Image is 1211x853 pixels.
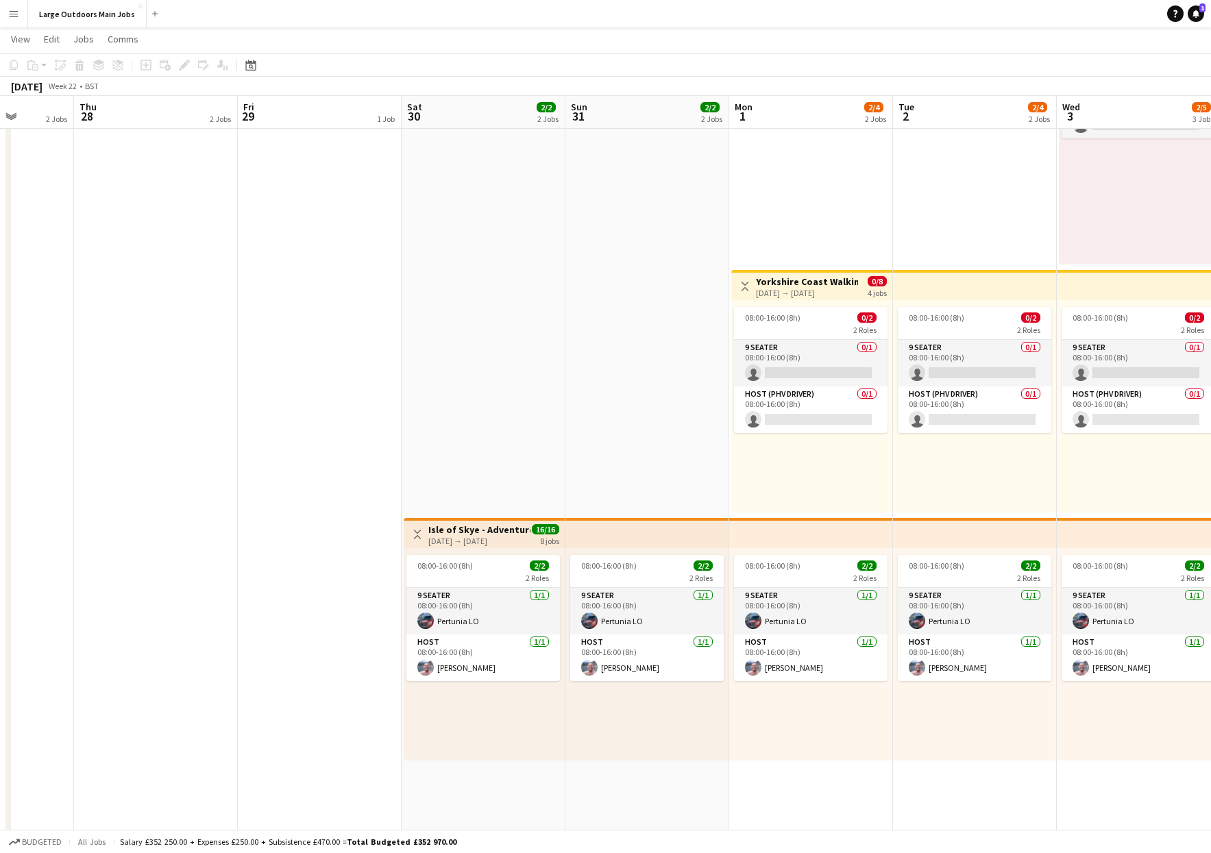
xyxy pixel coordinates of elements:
[68,30,99,48] a: Jobs
[5,30,36,48] a: View
[530,560,549,571] span: 2/2
[570,555,724,681] app-job-card: 08:00-16:00 (8h)2/22 Roles9 Seater1/108:00-16:00 (8h)Pertunia LOHost1/108:00-16:00 (8h)[PERSON_NAME]
[73,33,94,45] span: Jobs
[733,108,753,124] span: 1
[1199,3,1206,12] span: 1
[532,524,559,534] span: 16/16
[102,30,144,48] a: Comms
[537,102,556,112] span: 2/2
[406,634,560,681] app-card-role: Host1/108:00-16:00 (8h)[PERSON_NAME]
[1181,325,1204,335] span: 2 Roles
[1060,108,1080,124] span: 3
[405,108,422,124] span: 30
[1073,560,1128,571] span: 08:00-16:00 (8h)
[898,307,1051,433] app-job-card: 08:00-16:00 (8h)0/22 Roles9 Seater0/108:00-16:00 (8h) Host (PHV Driver)0/108:00-16:00 (8h)
[11,33,30,45] span: View
[734,307,888,433] app-job-card: 08:00-16:00 (8h)0/22 Roles9 Seater0/108:00-16:00 (8h) Host (PHV Driver)0/108:00-16:00 (8h)
[734,634,888,681] app-card-role: Host1/108:00-16:00 (8h)[PERSON_NAME]
[77,108,97,124] span: 28
[734,588,888,634] app-card-role: 9 Seater1/108:00-16:00 (8h)Pertunia LO
[734,340,888,386] app-card-role: 9 Seater0/108:00-16:00 (8h)
[1185,560,1204,571] span: 2/2
[868,276,887,286] span: 0/8
[108,33,138,45] span: Comms
[570,634,724,681] app-card-role: Host1/108:00-16:00 (8h)[PERSON_NAME]
[1029,114,1050,124] div: 2 Jobs
[243,101,254,113] span: Fri
[428,536,530,546] div: [DATE] → [DATE]
[898,101,914,113] span: Tue
[38,30,65,48] a: Edit
[428,523,530,536] h3: Isle of Skye - Adventure
[745,312,800,323] span: 08:00-16:00 (8h)
[1188,5,1204,22] a: 1
[756,288,858,298] div: [DATE] → [DATE]
[571,101,587,113] span: Sun
[377,114,395,124] div: 1 Job
[1181,573,1204,583] span: 2 Roles
[853,573,877,583] span: 2 Roles
[694,560,713,571] span: 2/2
[1017,573,1040,583] span: 2 Roles
[581,560,637,571] span: 08:00-16:00 (8h)
[28,1,147,27] button: Large Outdoors Main Jobs
[898,588,1051,634] app-card-role: 9 Seater1/108:00-16:00 (8h)Pertunia LO
[1185,312,1204,323] span: 0/2
[1017,325,1040,335] span: 2 Roles
[46,114,67,124] div: 2 Jobs
[735,101,753,113] span: Mon
[569,108,587,124] span: 31
[22,837,62,847] span: Budgeted
[1073,312,1128,323] span: 08:00-16:00 (8h)
[1192,102,1211,112] span: 2/5
[745,560,800,571] span: 08:00-16:00 (8h)
[45,81,79,91] span: Week 22
[734,386,888,433] app-card-role: Host (PHV Driver)0/108:00-16:00 (8h)
[540,534,559,546] div: 8 jobs
[347,837,456,847] span: Total Budgeted £352 970.00
[700,102,720,112] span: 2/2
[756,275,858,288] h3: Yorkshire Coast Walking Break: Seabirds, Smugglers & Seaside Strolls
[864,102,883,112] span: 2/4
[853,325,877,335] span: 2 Roles
[857,560,877,571] span: 2/2
[1028,102,1047,112] span: 2/4
[909,560,964,571] span: 08:00-16:00 (8h)
[898,634,1051,681] app-card-role: Host1/108:00-16:00 (8h)[PERSON_NAME]
[406,588,560,634] app-card-role: 9 Seater1/108:00-16:00 (8h)Pertunia LO
[909,312,964,323] span: 08:00-16:00 (8h)
[120,837,456,847] div: Salary £352 250.00 + Expenses £250.00 + Subsistence £470.00 =
[11,79,42,93] div: [DATE]
[734,555,888,681] app-job-card: 08:00-16:00 (8h)2/22 Roles9 Seater1/108:00-16:00 (8h)Pertunia LOHost1/108:00-16:00 (8h)[PERSON_NAME]
[44,33,60,45] span: Edit
[537,114,559,124] div: 2 Jobs
[1021,312,1040,323] span: 0/2
[896,108,914,124] span: 2
[898,340,1051,386] app-card-role: 9 Seater0/108:00-16:00 (8h)
[85,81,99,91] div: BST
[417,560,473,571] span: 08:00-16:00 (8h)
[865,114,886,124] div: 2 Jobs
[898,555,1051,681] app-job-card: 08:00-16:00 (8h)2/22 Roles9 Seater1/108:00-16:00 (8h)Pertunia LOHost1/108:00-16:00 (8h)[PERSON_NAME]
[526,573,549,583] span: 2 Roles
[75,837,108,847] span: All jobs
[210,114,231,124] div: 2 Jobs
[1062,101,1080,113] span: Wed
[868,286,887,298] div: 4 jobs
[79,101,97,113] span: Thu
[407,101,422,113] span: Sat
[701,114,722,124] div: 2 Jobs
[1021,560,1040,571] span: 2/2
[241,108,254,124] span: 29
[898,386,1051,433] app-card-role: Host (PHV Driver)0/108:00-16:00 (8h)
[7,835,64,850] button: Budgeted
[406,555,560,681] app-job-card: 08:00-16:00 (8h)2/22 Roles9 Seater1/108:00-16:00 (8h)Pertunia LOHost1/108:00-16:00 (8h)[PERSON_NAME]
[689,573,713,583] span: 2 Roles
[570,588,724,634] app-card-role: 9 Seater1/108:00-16:00 (8h)Pertunia LO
